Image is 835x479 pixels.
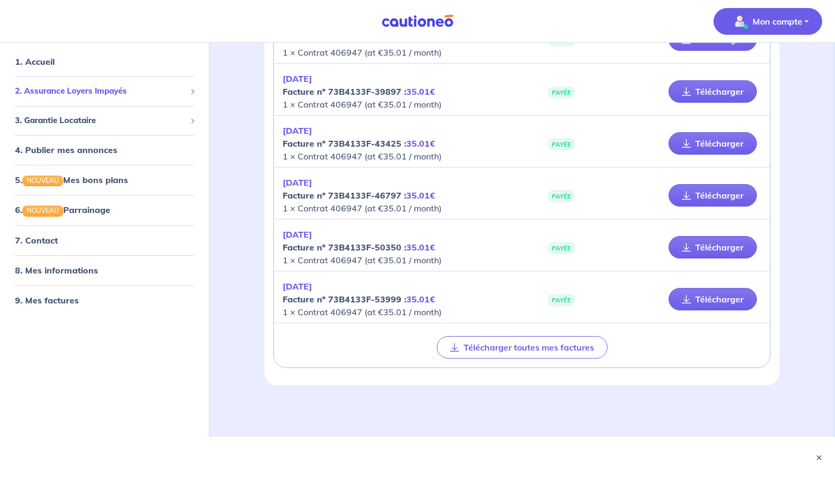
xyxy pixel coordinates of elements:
[731,13,748,30] img: illu_account_valid_menu.svg
[4,110,204,131] div: 3. Garantie Locataire
[15,174,128,185] a: 5.NOUVEAUMes bons plans
[4,51,204,72] div: 1. Accueil
[283,176,522,215] p: 1 × Contrat 406947 (at €35.01 / month)
[283,294,435,305] strong: Facture nº 73B4133F-53999 :
[4,230,204,251] div: 7. Contact
[283,125,312,136] em: [DATE]
[15,56,55,67] a: 1. Accueil
[406,34,435,45] em: 35.01€
[814,452,824,463] button: ×
[4,139,204,161] div: 4. Publier mes annonces
[548,294,575,306] span: PAYÉE
[406,190,435,201] em: 35.01€
[4,169,204,191] div: 5.NOUVEAUMes bons plans
[15,85,186,97] span: 2. Assurance Loyers Impayés
[669,288,757,310] a: Télécharger
[753,15,802,28] p: Mon compte
[15,265,98,276] a: 8. Mes informations
[15,295,79,306] a: 9. Mes factures
[406,138,435,149] em: 35.01€
[15,235,58,246] a: 7. Contact
[548,86,575,98] span: PAYÉE
[15,205,110,216] a: 6.NOUVEAUParrainage
[4,81,204,102] div: 2. Assurance Loyers Impayés
[283,34,435,45] strong: Facture nº 73B4133F-36413 :
[548,190,575,202] span: PAYÉE
[283,280,522,318] p: 1 × Contrat 406947 (at €35.01 / month)
[15,145,117,155] a: 4. Publier mes annonces
[4,260,204,281] div: 8. Mes informations
[283,177,312,188] em: [DATE]
[406,294,435,305] em: 35.01€
[669,80,757,103] a: Télécharger
[406,242,435,253] em: 35.01€
[283,124,522,163] p: 1 × Contrat 406947 (at €35.01 / month)
[377,14,458,28] img: Cautioneo
[283,72,522,111] p: 1 × Contrat 406947 (at €35.01 / month)
[283,86,435,97] strong: Facture nº 73B4133F-39897 :
[4,290,204,311] div: 9. Mes factures
[15,115,186,127] span: 3. Garantie Locataire
[283,190,435,201] strong: Facture nº 73B4133F-46797 :
[283,229,312,240] em: [DATE]
[669,184,757,207] a: Télécharger
[669,236,757,258] a: Télécharger
[548,242,575,254] span: PAYÉE
[669,132,757,155] a: Télécharger
[4,200,204,221] div: 6.NOUVEAUParrainage
[283,242,435,253] strong: Facture nº 73B4133F-50350 :
[548,138,575,150] span: PAYÉE
[283,281,312,292] em: [DATE]
[713,8,822,35] button: illu_account_valid_menu.svgMon compte
[283,73,312,84] em: [DATE]
[283,228,522,267] p: 1 × Contrat 406947 (at €35.01 / month)
[437,336,608,359] button: Télécharger toutes mes factures
[406,86,435,97] em: 35.01€
[283,138,435,149] strong: Facture nº 73B4133F-43425 :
